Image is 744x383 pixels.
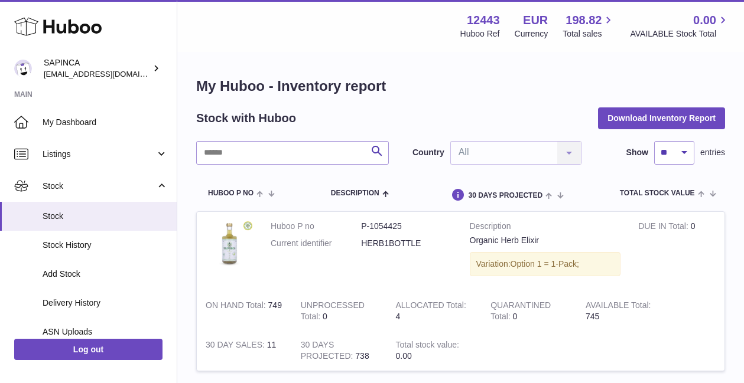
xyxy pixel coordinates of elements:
[206,221,253,268] img: product image
[563,12,615,40] a: 198.82 Total sales
[395,351,411,361] span: 0.00
[470,235,621,246] div: Organic Herb Elixir
[566,12,602,28] span: 198.82
[511,259,579,269] span: Option 1 = 1-Pack;
[386,291,482,331] td: 4
[490,300,551,324] strong: QUARANTINED Total
[460,28,500,40] div: Huboo Ref
[43,149,155,160] span: Listings
[43,326,168,338] span: ASN Uploads
[292,330,387,371] td: 738
[395,300,466,313] strong: ALLOCATED Total
[586,300,651,313] strong: AVAILABLE Total
[197,291,292,331] td: 749
[208,189,254,197] span: Huboo P no
[271,221,361,232] dt: Huboo P no
[196,77,725,96] h1: My Huboo - Inventory report
[197,330,292,371] td: 11
[638,221,690,234] strong: DUE IN Total
[43,117,168,128] span: My Dashboard
[196,110,296,126] h2: Stock with Huboo
[467,12,500,28] strong: 12443
[331,189,379,197] span: Description
[630,28,730,40] span: AVAILABLE Stock Total
[412,147,444,158] label: Country
[43,181,155,192] span: Stock
[361,238,451,249] dd: HERB1BOTTLE
[470,252,621,276] div: Variation:
[626,147,648,158] label: Show
[44,57,150,80] div: SAPINCA
[693,12,716,28] span: 0.00
[43,297,168,309] span: Delivery History
[470,221,621,235] strong: Description
[361,221,451,232] dd: P-1054425
[14,339,163,360] a: Log out
[43,240,168,251] span: Stock History
[700,147,725,158] span: entries
[206,340,267,352] strong: 30 DAY SALES
[395,340,459,352] strong: Total stock value
[301,340,356,364] strong: 30 DAYS PROJECTED
[43,269,168,280] span: Add Stock
[630,12,730,40] a: 0.00 AVAILABLE Stock Total
[271,238,361,249] dt: Current identifier
[620,189,695,197] span: Total stock value
[43,211,168,222] span: Stock
[468,192,542,199] span: 30 DAYS PROJECTED
[301,300,365,324] strong: UNPROCESSED Total
[292,291,387,331] td: 0
[629,212,724,291] td: 0
[577,291,672,331] td: 745
[206,300,268,313] strong: ON HAND Total
[563,28,615,40] span: Total sales
[515,28,548,40] div: Currency
[44,69,174,78] span: [EMAIL_ADDRESS][DOMAIN_NAME]
[14,60,32,77] img: info@sapinca.com
[598,107,725,129] button: Download Inventory Report
[513,312,518,321] span: 0
[523,12,548,28] strong: EUR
